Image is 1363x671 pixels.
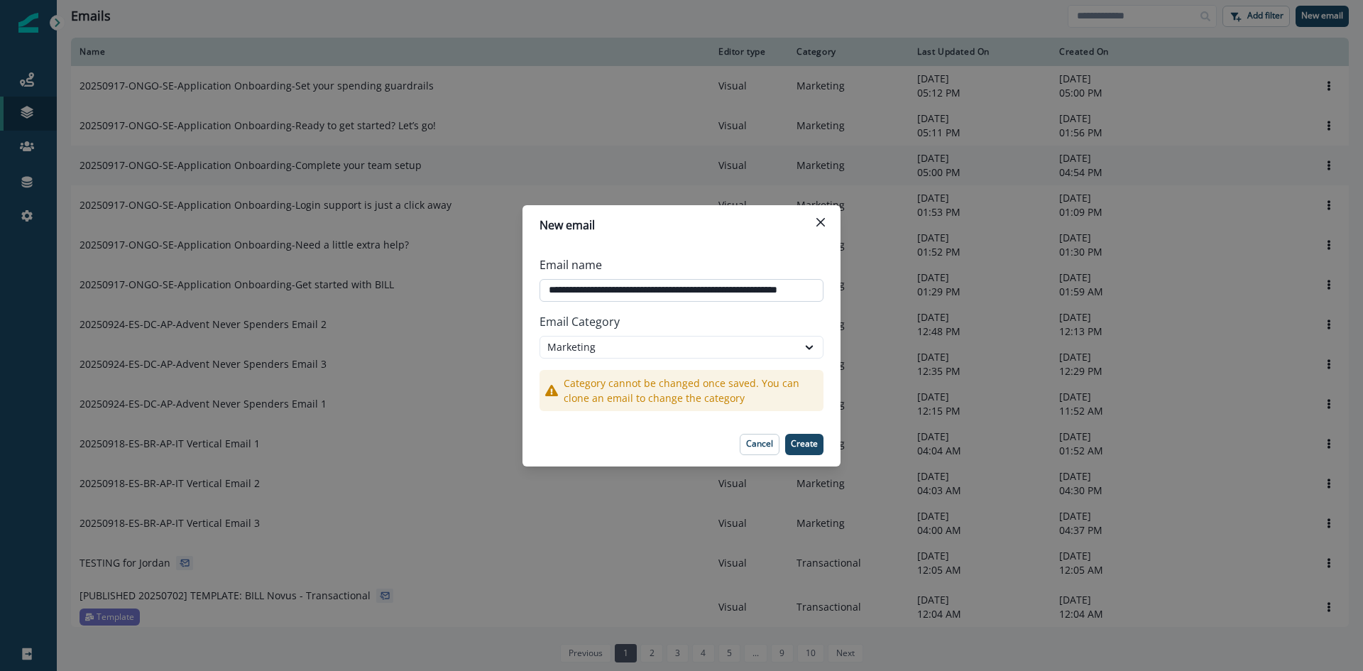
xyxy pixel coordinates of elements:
[564,376,818,405] p: Category cannot be changed once saved. You can clone an email to change the category
[740,434,779,455] button: Cancel
[540,256,602,273] p: Email name
[791,439,818,449] p: Create
[785,434,823,455] button: Create
[809,211,832,234] button: Close
[547,339,790,354] div: Marketing
[540,307,823,336] p: Email Category
[746,439,773,449] p: Cancel
[540,217,595,234] p: New email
